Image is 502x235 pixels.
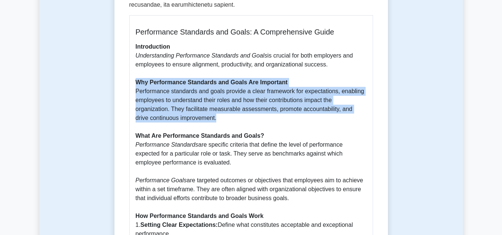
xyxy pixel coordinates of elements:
[136,213,264,219] b: How Performance Standards and Goals Work
[136,27,367,36] h5: Performance Standards and Goals: A Comprehensive Guide
[136,177,187,183] i: Performance Goals
[136,43,170,50] b: Introduction
[136,133,264,139] b: What Are Performance Standards and Goals?
[136,79,288,85] b: Why Performance Standards and Goals Are Important
[136,141,198,148] i: Performance Standards
[140,222,218,228] b: Setting Clear Expectations:
[136,52,268,59] i: Understanding Performance Standards and Goals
